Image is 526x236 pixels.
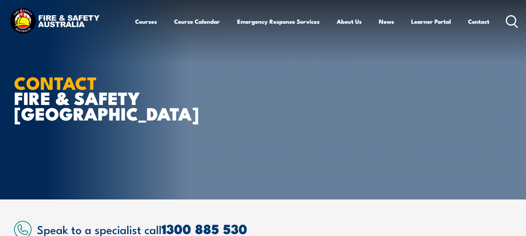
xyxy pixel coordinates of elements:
a: Learner Portal [411,12,451,31]
a: Course Calendar [174,12,220,31]
a: Contact [468,12,489,31]
a: Courses [135,12,157,31]
h1: FIRE & SAFETY [GEOGRAPHIC_DATA] [14,75,206,120]
a: About Us [337,12,362,31]
a: Emergency Response Services [237,12,320,31]
h2: Speak to a specialist call [37,222,512,236]
a: News [379,12,394,31]
strong: CONTACT [14,69,97,96]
